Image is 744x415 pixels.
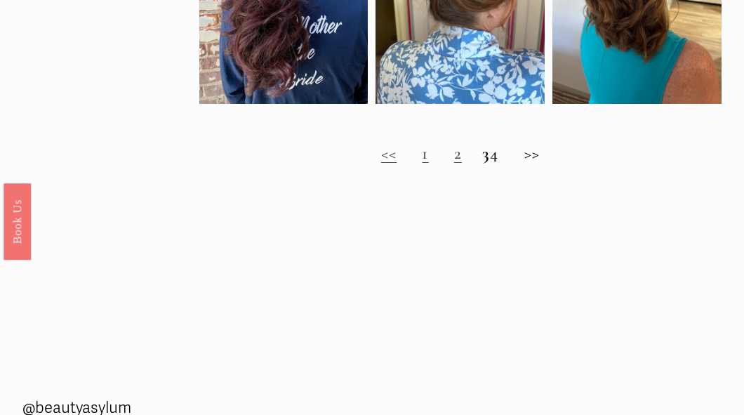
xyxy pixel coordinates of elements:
h2: 4 >> [199,143,722,164]
a: 2 [454,143,462,164]
a: Book Us [4,183,31,259]
a: << [381,143,397,164]
a: 1 [422,143,428,164]
strong: 3 [482,143,490,164]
